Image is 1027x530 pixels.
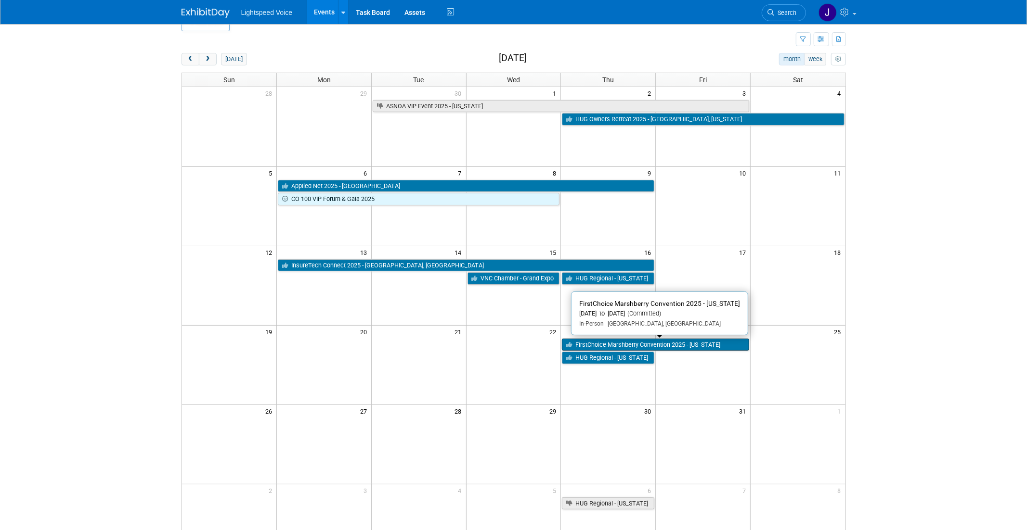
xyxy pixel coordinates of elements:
span: 26 [264,405,276,417]
span: 3 [741,87,750,99]
a: HUG Regional - [US_STATE] [562,272,654,285]
a: HUG Owners Retreat 2025 - [GEOGRAPHIC_DATA], [US_STATE] [562,113,844,126]
a: HUG Regional - [US_STATE] [562,352,654,364]
span: 22 [548,326,560,338]
span: 5 [268,167,276,179]
button: [DATE] [221,53,247,65]
span: Lightspeed Voice [241,9,293,16]
span: 1 [552,87,560,99]
span: In-Person [579,320,604,327]
span: 15 [548,246,560,258]
span: 28 [264,87,276,99]
button: next [199,53,217,65]
span: 21 [454,326,466,338]
span: 6 [363,167,371,179]
span: 25 [833,326,845,338]
span: 29 [359,87,371,99]
i: Personalize Calendar [835,56,842,63]
span: 2 [268,484,276,496]
span: 11 [833,167,845,179]
div: [DATE] to [DATE] [579,310,740,318]
a: Search [762,4,806,21]
span: 30 [643,405,655,417]
span: FirstChoice Marshberry Convention 2025 - [US_STATE] [579,300,740,307]
span: Sun [223,76,235,84]
span: 30 [454,87,466,99]
span: 31 [738,405,750,417]
a: Applied Net 2025 - [GEOGRAPHIC_DATA] [278,180,654,192]
span: 6 [647,484,655,496]
span: 14 [454,246,466,258]
span: 4 [837,87,845,99]
span: Mon [317,76,331,84]
span: Fri [699,76,707,84]
span: Tue [414,76,424,84]
span: 28 [454,405,466,417]
button: prev [182,53,199,65]
span: 1 [837,405,845,417]
span: 13 [359,246,371,258]
span: 20 [359,326,371,338]
a: CO 100 VIP Forum & Gala 2025 [278,193,560,205]
span: 18 [833,246,845,258]
span: 27 [359,405,371,417]
span: 29 [548,405,560,417]
img: Joel Poythress [819,3,837,22]
span: 7 [457,167,466,179]
img: ExhibitDay [182,8,230,18]
span: 8 [552,167,560,179]
span: 12 [264,246,276,258]
span: Sat [793,76,803,84]
a: InsureTech Connect 2025 - [GEOGRAPHIC_DATA], [GEOGRAPHIC_DATA] [278,259,654,272]
span: 8 [837,484,845,496]
a: FirstChoice Marshberry Convention 2025 - [US_STATE] [562,339,749,351]
span: [GEOGRAPHIC_DATA], [GEOGRAPHIC_DATA] [604,320,721,327]
span: Wed [507,76,520,84]
button: month [779,53,805,65]
span: 3 [363,484,371,496]
span: 16 [643,246,655,258]
button: myCustomButton [831,53,845,65]
span: 5 [552,484,560,496]
span: (Committed) [625,310,661,317]
span: 17 [738,246,750,258]
span: Thu [602,76,614,84]
span: 4 [457,484,466,496]
a: HUG Regional - [US_STATE] [562,497,654,510]
span: Search [775,9,797,16]
span: 2 [647,87,655,99]
button: week [804,53,826,65]
span: 7 [741,484,750,496]
a: VNC Chamber - Grand Expo [468,272,560,285]
h2: [DATE] [499,53,527,63]
span: 19 [264,326,276,338]
span: 9 [647,167,655,179]
span: 10 [738,167,750,179]
a: ASNOA VIP Event 2025 - [US_STATE] [373,100,749,113]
